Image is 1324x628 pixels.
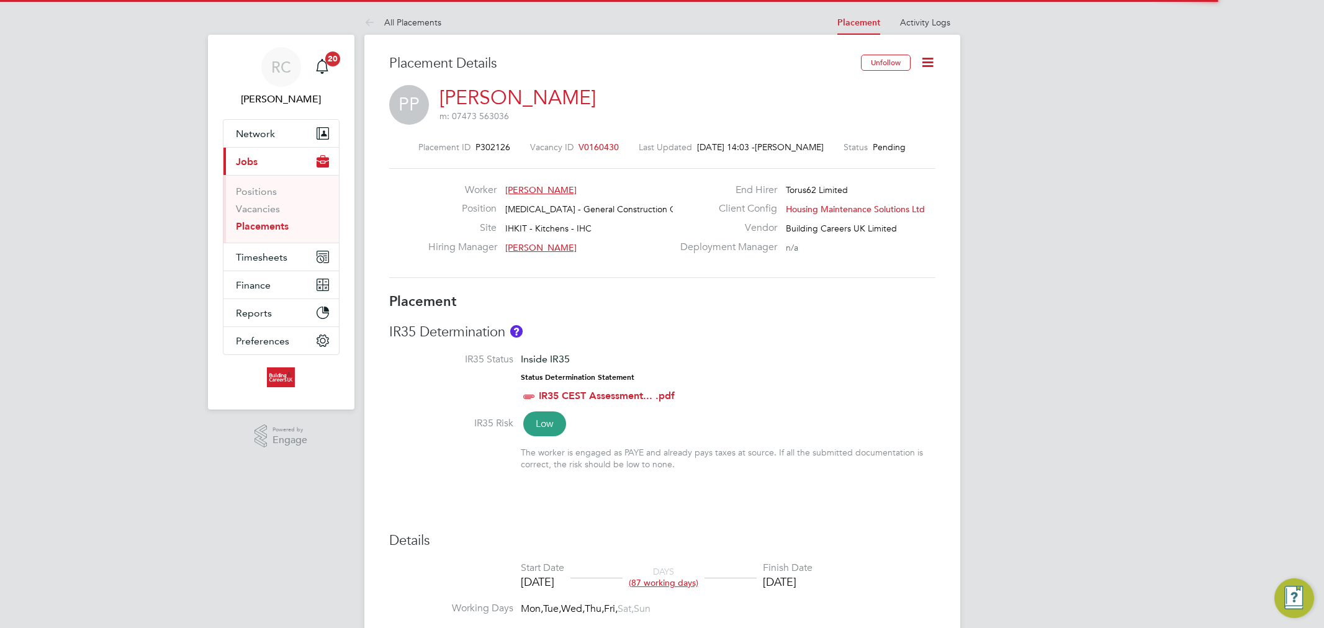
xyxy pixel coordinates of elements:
[786,204,925,215] span: Housing Maintenance Solutions Ltd
[389,353,513,366] label: IR35 Status
[634,603,651,615] span: Sun
[389,417,513,430] label: IR35 Risk
[1274,578,1314,618] button: Engage Resource Center
[418,141,471,153] label: Placement ID
[505,242,577,253] span: [PERSON_NAME]
[673,202,777,215] label: Client Config
[505,223,592,234] span: IHKIT - Kitchens - IHC
[428,202,497,215] label: Position
[236,251,287,263] span: Timesheets
[389,532,935,550] h3: Details
[900,17,950,28] a: Activity Logs
[236,335,289,347] span: Preferences
[223,47,340,107] a: RC[PERSON_NAME]
[389,55,852,73] h3: Placement Details
[223,148,339,175] button: Jobs
[389,602,513,615] label: Working Days
[639,141,692,153] label: Last Updated
[428,241,497,254] label: Hiring Manager
[389,293,457,310] b: Placement
[236,128,275,140] span: Network
[208,35,354,410] nav: Main navigation
[236,186,277,197] a: Positions
[475,141,510,153] span: P302126
[673,222,777,235] label: Vendor
[521,373,634,382] strong: Status Determination Statement
[439,86,596,110] a: [PERSON_NAME]
[521,603,543,615] span: Mon,
[223,243,339,271] button: Timesheets
[428,184,497,197] label: Worker
[505,204,709,215] span: [MEDICAL_DATA] - General Construction Operative
[837,17,880,28] a: Placement
[325,52,340,66] span: 20
[673,241,777,254] label: Deployment Manager
[223,367,340,387] a: Go to home page
[561,603,585,615] span: Wed,
[310,47,335,87] a: 20
[236,307,272,319] span: Reports
[521,353,570,365] span: Inside IR35
[755,141,824,153] span: [PERSON_NAME]
[844,141,868,153] label: Status
[521,575,564,589] div: [DATE]
[579,141,619,153] span: V0160430
[223,120,339,147] button: Network
[604,603,618,615] span: Fri,
[530,141,574,153] label: Vacancy ID
[873,141,906,153] span: Pending
[543,603,561,615] span: Tue,
[236,156,258,168] span: Jobs
[697,141,755,153] span: [DATE] 14:03 -
[521,447,935,469] div: The worker is engaged as PAYE and already pays taxes at source. If all the submitted documentatio...
[439,110,509,122] span: m: 07473 563036
[510,325,523,338] button: About IR35
[523,411,566,436] span: Low
[267,367,295,387] img: buildingcareersuk-logo-retina.png
[236,203,280,215] a: Vacancies
[254,424,307,448] a: Powered byEngage
[539,390,675,401] a: IR35 CEST Assessment... .pdf
[786,242,798,253] span: n/a
[673,184,777,197] label: End Hirer
[364,17,441,28] a: All Placements
[236,220,289,232] a: Placements
[223,327,339,354] button: Preferences
[272,435,307,446] span: Engage
[861,55,911,71] button: Unfollow
[585,603,604,615] span: Thu,
[223,271,339,298] button: Finance
[389,85,429,125] span: PP
[623,566,705,588] div: DAYS
[272,424,307,435] span: Powered by
[223,92,340,107] span: Rhys Cook
[786,223,897,234] span: Building Careers UK Limited
[763,575,813,589] div: [DATE]
[223,299,339,326] button: Reports
[786,184,848,195] span: Torus62 Limited
[505,184,577,195] span: [PERSON_NAME]
[428,222,497,235] label: Site
[521,562,564,575] div: Start Date
[618,603,634,615] span: Sat,
[629,577,698,588] span: (87 working days)
[271,59,291,75] span: RC
[236,279,271,291] span: Finance
[223,175,339,243] div: Jobs
[763,562,813,575] div: Finish Date
[389,323,935,341] h3: IR35 Determination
